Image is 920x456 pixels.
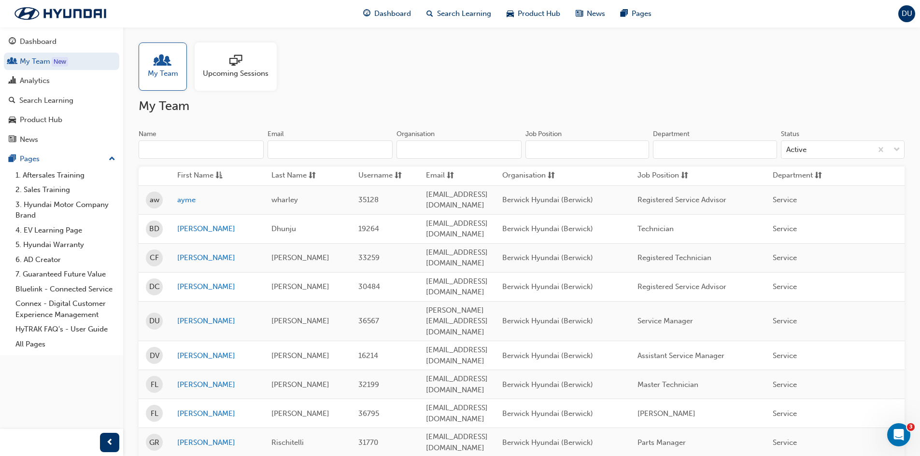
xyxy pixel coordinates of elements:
[150,194,159,206] span: aw
[12,282,119,297] a: Bluelink - Connected Service
[151,379,158,390] span: FL
[4,111,119,129] a: Product Hub
[358,253,380,262] span: 33259
[4,150,119,168] button: Pages
[271,317,329,325] span: [PERSON_NAME]
[5,3,116,24] a: Trak
[502,224,593,233] span: Berwick Hyundai (Berwick)
[426,190,488,210] span: [EMAIL_ADDRESS][DOMAIN_NAME]
[637,409,695,418] span: [PERSON_NAME]
[203,68,269,79] span: Upcoming Sessions
[637,253,711,262] span: Registered Technician
[568,4,613,24] a: news-iconNews
[773,351,797,360] span: Service
[9,77,16,85] span: chart-icon
[363,8,370,20] span: guage-icon
[139,140,264,159] input: Name
[106,437,113,449] span: prev-icon
[426,374,488,394] span: [EMAIL_ADDRESS][DOMAIN_NAME]
[426,432,488,452] span: [EMAIL_ADDRESS][DOMAIN_NAME]
[637,438,686,447] span: Parts Manager
[613,4,659,24] a: pages-iconPages
[9,116,16,124] span: car-icon
[177,170,213,182] span: First Name
[426,219,488,239] span: [EMAIL_ADDRESS][DOMAIN_NAME]
[437,8,491,19] span: Search Learning
[9,57,16,66] span: people-icon
[621,8,628,20] span: pages-icon
[637,351,724,360] span: Assistant Service Manager
[637,317,693,325] span: Service Manager
[20,153,40,165] div: Pages
[156,55,169,68] span: people-icon
[396,129,435,139] div: Organisation
[12,296,119,322] a: Connex - Digital Customer Experience Management
[229,55,242,68] span: sessionType_ONLINE_URL-icon
[525,129,562,139] div: Job Position
[502,282,593,291] span: Berwick Hyundai (Berwick)
[151,408,158,419] span: FL
[271,351,329,360] span: [PERSON_NAME]
[271,380,329,389] span: [PERSON_NAME]
[9,97,15,105] span: search-icon
[149,223,159,235] span: BD
[786,144,807,155] div: Active
[139,98,905,114] h2: My Team
[177,437,257,448] a: [PERSON_NAME]
[902,8,912,19] span: DU
[773,170,813,182] span: Department
[507,8,514,20] span: car-icon
[426,277,488,297] span: [EMAIL_ADDRESS][DOMAIN_NAME]
[426,170,445,182] span: Email
[518,8,560,19] span: Product Hub
[426,8,433,20] span: search-icon
[150,350,159,361] span: DV
[681,170,688,182] span: sorting-icon
[502,170,555,182] button: Organisationsorting-icon
[358,170,411,182] button: Usernamesorting-icon
[396,140,522,159] input: Organisation
[502,195,593,204] span: Berwick Hyundai (Berwick)
[358,380,379,389] span: 32199
[19,95,73,106] div: Search Learning
[898,5,915,22] button: DU
[52,57,68,67] div: Tooltip anchor
[447,170,454,182] span: sorting-icon
[148,68,178,79] span: My Team
[271,195,298,204] span: wharley
[426,403,488,423] span: [EMAIL_ADDRESS][DOMAIN_NAME]
[576,8,583,20] span: news-icon
[358,438,378,447] span: 31770
[177,170,230,182] button: First Nameasc-icon
[358,224,379,233] span: 19264
[309,170,316,182] span: sorting-icon
[653,140,777,159] input: Department
[632,8,651,19] span: Pages
[20,114,62,125] div: Product Hub
[773,409,797,418] span: Service
[12,168,119,183] a: 1. Aftersales Training
[9,155,16,164] span: pages-icon
[12,237,119,252] a: 5. Hyundai Warranty
[773,253,797,262] span: Service
[177,316,257,327] a: [PERSON_NAME]
[637,282,726,291] span: Registered Service Advisor
[177,379,257,390] a: [PERSON_NAME]
[502,253,593,262] span: Berwick Hyundai (Berwick)
[9,38,16,46] span: guage-icon
[815,170,822,182] span: sorting-icon
[12,223,119,238] a: 4. EV Learning Page
[20,134,38,145] div: News
[502,170,546,182] span: Organisation
[637,170,679,182] span: Job Position
[426,170,479,182] button: Emailsorting-icon
[781,129,799,139] div: Status
[502,409,593,418] span: Berwick Hyundai (Berwick)
[502,380,593,389] span: Berwick Hyundai (Berwick)
[548,170,555,182] span: sorting-icon
[12,197,119,223] a: 3. Hyundai Motor Company Brand
[20,36,57,47] div: Dashboard
[9,136,16,144] span: news-icon
[268,129,284,139] div: Email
